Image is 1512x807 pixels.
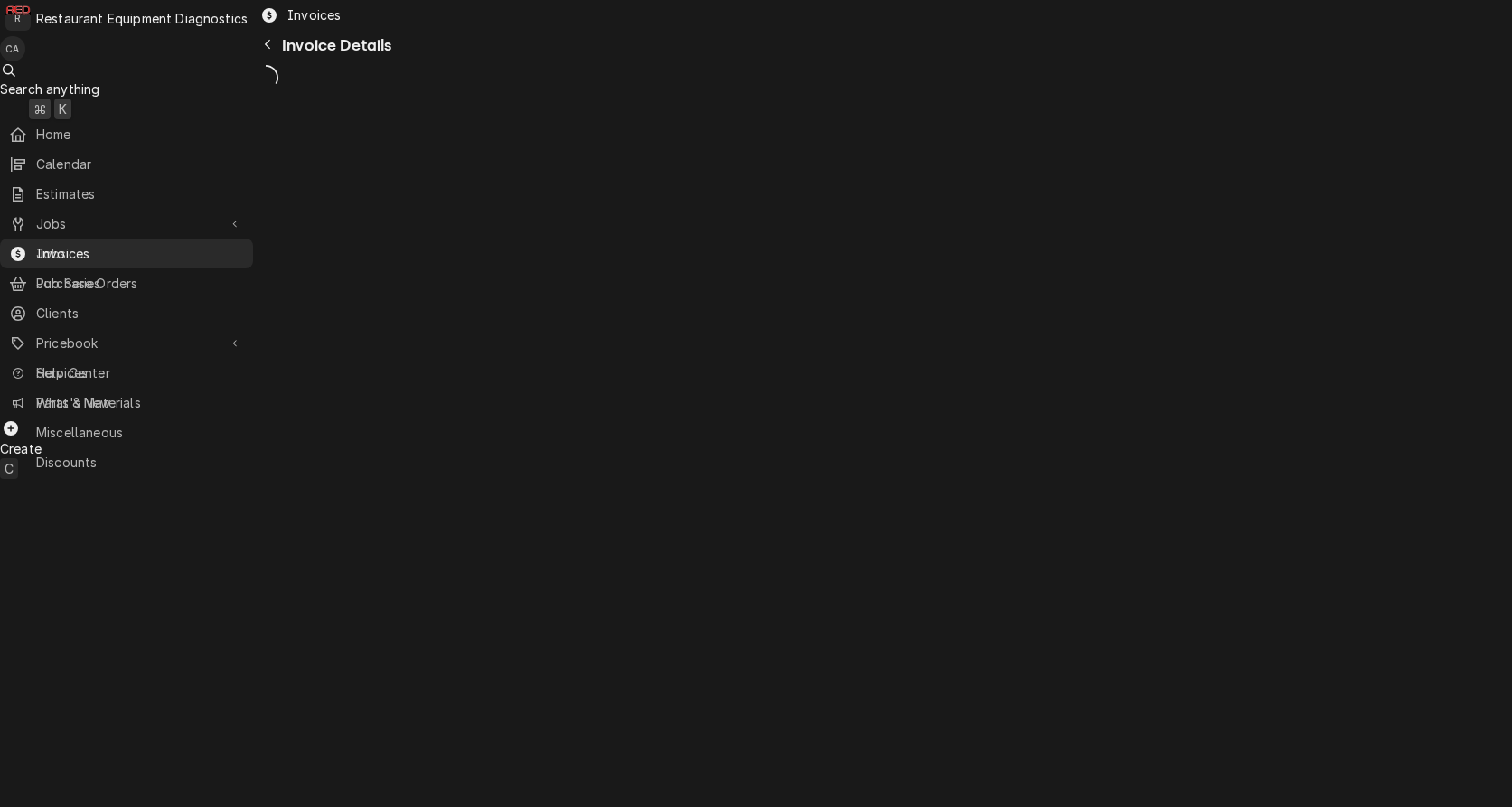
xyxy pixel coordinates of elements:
span: Invoice Details [282,36,391,54]
span: Jobs [36,214,217,233]
span: Help Center [36,363,242,382]
span: What's New [36,393,242,412]
span: Loading... [253,62,278,93]
span: Home [36,125,244,144]
span: Invoices [287,5,341,24]
span: C [5,459,14,478]
span: Estimates [36,184,244,203]
span: Clients [36,304,244,323]
span: Miscellaneous [36,423,244,442]
div: Restaurant Equipment Diagnostics's Avatar [5,5,31,31]
span: Calendar [36,155,244,174]
span: Pricebook [36,333,217,352]
span: Invoices [36,244,244,263]
div: Restaurant Equipment Diagnostics [36,9,248,28]
span: ⌘ [33,99,46,118]
span: K [59,99,67,118]
button: Navigate back [253,30,282,59]
div: R [5,5,31,31]
span: Purchase Orders [36,274,244,293]
span: Discounts [36,453,244,472]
